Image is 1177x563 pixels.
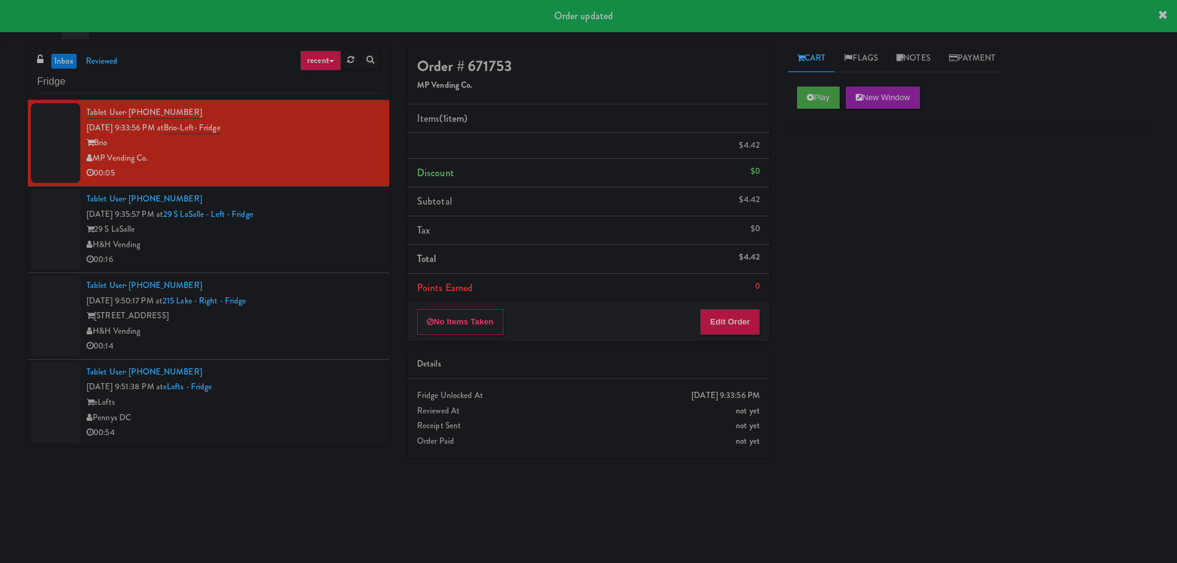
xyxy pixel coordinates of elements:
a: inbox [51,54,77,69]
a: eLofts - Fridge [163,381,213,392]
span: Order updated [554,9,613,23]
div: 29 S LaSalle [86,222,380,237]
span: · [PHONE_NUMBER] [125,279,202,291]
a: Tablet User· [PHONE_NUMBER] [86,193,202,205]
span: · [PHONE_NUMBER] [125,193,202,205]
button: New Window [846,87,920,109]
ng-pluralize: item [446,111,464,125]
span: not yet [736,405,760,417]
span: not yet [736,435,760,447]
li: Tablet User· [PHONE_NUMBER][DATE] 9:33:56 PM atBrio-Left- FridgeBrioMP Vending Co.00:05 [28,100,389,187]
button: No Items Taken [417,309,504,335]
div: $0 [751,164,760,179]
div: eLofts [86,395,380,410]
span: · [PHONE_NUMBER] [125,106,202,118]
span: not yet [736,420,760,431]
span: [DATE] 9:50:17 PM at [86,295,162,307]
div: Order Paid [417,434,760,449]
a: Tablet User· [PHONE_NUMBER] [86,366,202,378]
li: Tablet User· [PHONE_NUMBER][DATE] 9:35:57 PM at29 S LaSalle - Left - Fridge29 S LaSalleH&H Vendin... [28,187,389,273]
a: Flags [835,44,887,72]
a: Tablet User· [PHONE_NUMBER] [86,279,202,291]
span: (1 ) [439,111,467,125]
div: Details [417,357,760,372]
a: Payment [940,44,1005,72]
span: [DATE] 9:35:57 PM at [86,208,163,220]
span: [DATE] 9:51:38 PM at [86,381,163,392]
div: Reviewed At [417,404,760,419]
div: $4.42 [739,250,760,265]
a: 215 Lake - Right - Fridge [162,295,247,307]
h4: Order # 671753 [417,58,760,74]
a: Tablet User· [PHONE_NUMBER] [86,106,202,119]
div: Fridge Unlocked At [417,388,760,404]
div: Brio [86,135,380,151]
div: 00:05 [86,166,380,181]
div: 0 [755,279,760,294]
span: Discount [417,166,454,180]
a: recent [300,51,341,70]
button: Play [797,87,840,109]
a: 29 S LaSalle - Left - Fridge [163,208,253,220]
div: [STREET_ADDRESS] [86,308,380,324]
div: $4.42 [739,192,760,208]
li: Tablet User· [PHONE_NUMBER][DATE] 9:51:38 PM ateLofts - FridgeeLoftsPennys DC00:54 [28,360,389,446]
h5: MP Vending Co. [417,81,760,90]
span: · [PHONE_NUMBER] [125,366,202,378]
span: Subtotal [417,194,452,208]
a: Notes [887,44,940,72]
div: Receipt Sent [417,418,760,434]
button: Edit Order [700,309,760,335]
input: Search vision orders [37,70,380,93]
div: MP Vending Co. [86,151,380,166]
div: Pennys DC [86,410,380,426]
div: H&H Vending [86,237,380,253]
li: Tablet User· [PHONE_NUMBER][DATE] 9:50:17 PM at215 Lake - Right - Fridge[STREET_ADDRESS]H&H Vendi... [28,273,389,360]
div: H&H Vending [86,324,380,339]
div: 00:54 [86,425,380,441]
div: 00:14 [86,339,380,354]
div: [DATE] 9:33:56 PM [691,388,760,404]
span: [DATE] 9:33:56 PM at [86,122,164,133]
a: Cart [788,44,835,72]
div: $4.42 [739,138,760,153]
div: $0 [751,221,760,237]
span: Items [417,111,467,125]
span: Tax [417,223,430,237]
div: 00:16 [86,252,380,268]
a: Brio-Left- Fridge [164,122,221,134]
span: Points Earned [417,281,473,295]
span: Total [417,252,437,266]
a: reviewed [83,54,121,69]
